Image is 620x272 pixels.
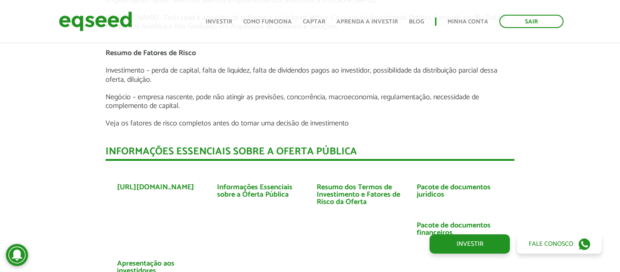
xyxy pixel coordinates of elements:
a: Minha conta [447,19,488,25]
a: Como funciona [243,19,292,25]
a: Blog [409,19,424,25]
a: Investir [206,19,232,25]
p: Negócio – empresa nascente, pode não atingir as previsões, concorrência, macroeconomia, regulamen... [106,93,514,110]
a: Fale conosco [517,234,602,254]
p: Veja os fatores de risco completos antes do tomar uma decisão de investimento [106,119,514,128]
a: Investir [430,234,510,254]
a: Sair [499,15,564,28]
a: Pacote de documentos financeiros [417,222,503,237]
a: Aprenda a investir [336,19,398,25]
a: Resumo dos Termos de Investimento e Fatores de Risco da Oferta [317,184,403,206]
a: Pacote de documentos jurídicos [417,184,503,198]
span: Resumo de Fatores de Risco [106,47,196,59]
a: Captar [303,19,325,25]
a: [URL][DOMAIN_NAME] [117,184,194,191]
img: EqSeed [59,9,132,34]
a: Informações Essenciais sobre a Oferta Pública [217,184,303,198]
p: Investimento – perda de capital, falta de liquidez, falta de dividendos pagos ao investidor, poss... [106,66,514,84]
div: INFORMAÇÕES ESSENCIAIS SOBRE A OFERTA PÚBLICA [106,147,514,161]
